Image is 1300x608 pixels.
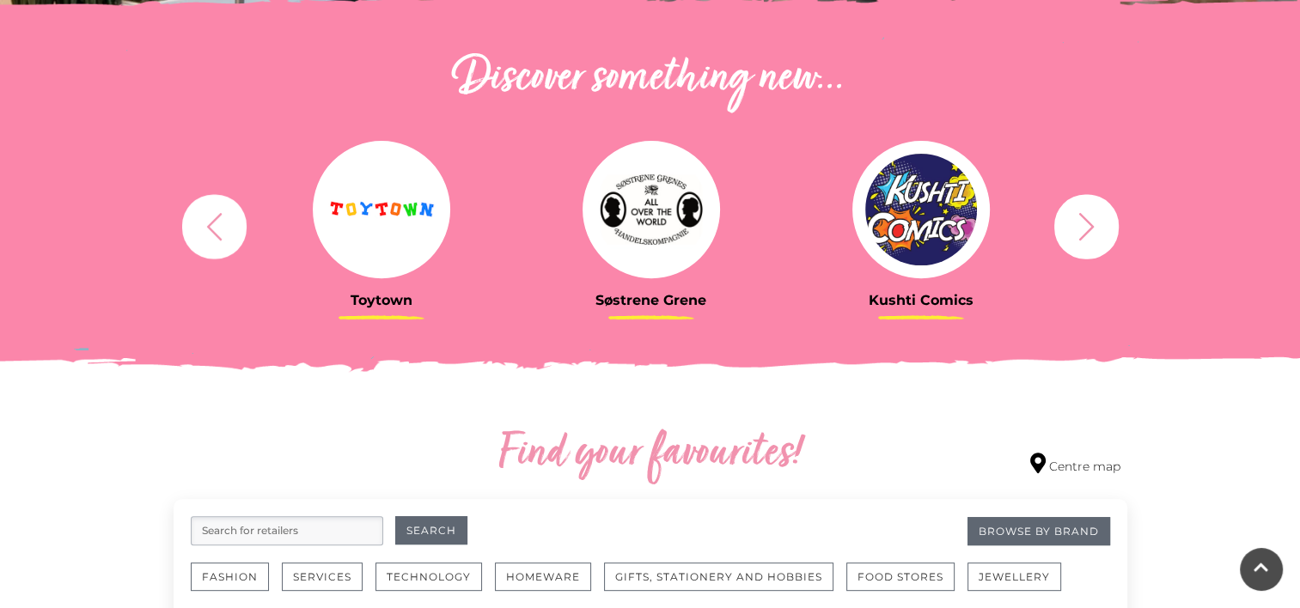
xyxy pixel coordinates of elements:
[604,562,846,608] a: Gifts, Stationery and Hobbies
[529,292,773,308] h3: Søstrene Grene
[799,141,1043,308] a: Kushti Comics
[337,427,964,482] h2: Find your favourites!
[191,516,383,545] input: Search for retailers
[846,562,955,591] button: Food Stores
[375,562,482,591] button: Technology
[529,141,773,308] a: Søstrene Grene
[191,562,282,608] a: Fashion
[967,562,1061,591] button: Jewellery
[282,562,363,591] button: Services
[174,52,1127,106] h2: Discover something new...
[604,562,833,591] button: Gifts, Stationery and Hobbies
[191,562,269,591] button: Fashion
[799,292,1043,308] h3: Kushti Comics
[395,516,467,544] button: Search
[259,292,504,308] h3: Toytown
[967,562,1074,608] a: Jewellery
[259,141,504,308] a: Toytown
[495,562,591,591] button: Homeware
[375,562,495,608] a: Technology
[282,562,375,608] a: Services
[1030,453,1120,476] a: Centre map
[495,562,604,608] a: Homeware
[846,562,967,608] a: Food Stores
[967,517,1110,545] a: Browse By Brand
